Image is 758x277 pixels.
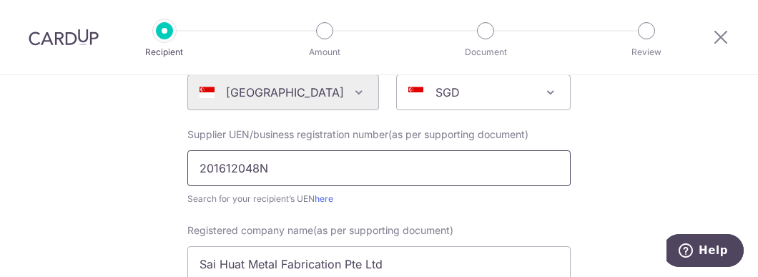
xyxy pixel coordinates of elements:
span: Help [32,10,61,23]
p: Amount [272,45,378,59]
span: SGD [397,75,570,110]
p: SGD [435,84,460,101]
span: SGD [396,74,571,110]
div: Search for your recipient’s UEN [187,192,571,206]
p: Document [433,45,538,59]
iframe: Opens a widget where you can find more information [666,234,744,270]
span: Registered company name(as per supporting document) [187,224,453,236]
a: here [315,193,333,204]
span: Supplier UEN/business registration number(as per supporting document) [187,128,528,140]
img: CardUp [29,29,99,46]
p: Review [594,45,699,59]
p: Recipient [112,45,217,59]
